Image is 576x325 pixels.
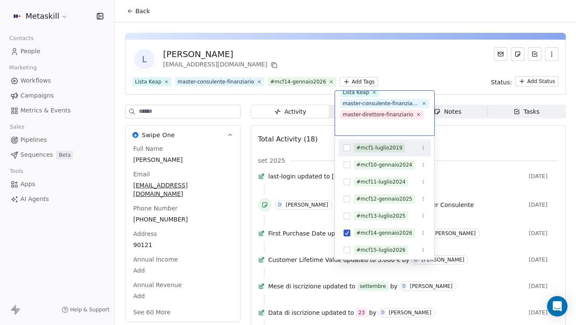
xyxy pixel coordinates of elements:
div: master-direttore-finanziario [343,111,413,118]
div: #mcf12-gennaio2025 [356,195,413,203]
div: #mcf11-luglio2024 [356,178,406,186]
div: #mcf13-luglio2025 [356,212,406,220]
div: #mcf15-luglio2026 [356,246,406,254]
div: #mcf10-gennaio2024 [356,161,413,169]
div: master-consulente-finanziario [343,100,419,107]
div: Lista Keap [343,89,369,96]
div: #mcf1-luglio2019 [356,144,402,152]
div: #mcf14-gennaio2026 [356,229,413,237]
